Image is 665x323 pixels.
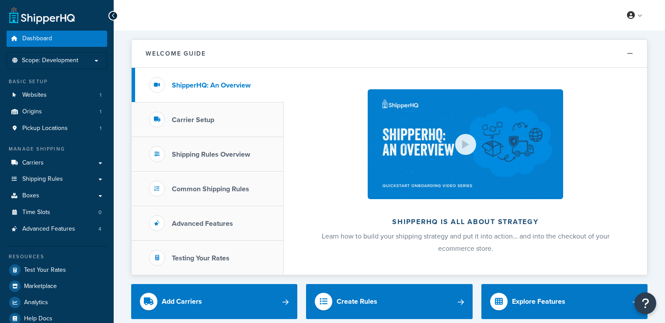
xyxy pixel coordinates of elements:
[7,295,107,310] a: Analytics
[22,192,39,200] span: Boxes
[162,295,202,308] div: Add Carriers
[7,204,107,221] a: Time Slots0
[7,78,107,85] div: Basic Setup
[22,35,52,42] span: Dashboard
[22,209,50,216] span: Time Slots
[337,295,377,308] div: Create Rules
[7,120,107,137] li: Pickup Locations
[7,87,107,103] a: Websites1
[98,225,101,233] span: 4
[22,225,75,233] span: Advanced Features
[7,204,107,221] li: Time Slots
[634,292,656,314] button: Open Resource Center
[7,104,107,120] li: Origins
[100,108,101,116] span: 1
[7,145,107,153] div: Manage Shipping
[172,220,233,228] h3: Advanced Features
[172,151,250,158] h3: Shipping Rules Overview
[481,284,648,319] a: Explore Features
[172,116,214,124] h3: Carrier Setup
[307,218,624,226] h2: ShipperHQ is all about strategy
[7,188,107,204] a: Boxes
[24,283,57,290] span: Marketplace
[512,295,565,308] div: Explore Features
[322,231,609,253] span: Learn how to build your shipping strategy and put it into action… and into the checkout of your e...
[7,31,107,47] a: Dashboard
[146,50,206,57] h2: Welcome Guide
[7,120,107,137] a: Pickup Locations1
[22,125,68,132] span: Pickup Locations
[100,91,101,99] span: 1
[7,155,107,171] a: Carriers
[7,104,107,120] a: Origins1
[131,284,297,319] a: Add Carriers
[172,185,249,193] h3: Common Shipping Rules
[22,91,47,99] span: Websites
[100,125,101,132] span: 1
[7,171,107,187] a: Shipping Rules
[172,81,251,89] h3: ShipperHQ: An Overview
[24,299,48,306] span: Analytics
[22,57,78,64] span: Scope: Development
[7,87,107,103] li: Websites
[7,278,107,294] a: Marketplace
[7,221,107,237] li: Advanced Features
[368,89,563,199] img: ShipperHQ is all about strategy
[7,262,107,278] a: Test Your Rates
[7,221,107,237] a: Advanced Features4
[24,315,52,323] span: Help Docs
[98,209,101,216] span: 0
[132,40,647,68] button: Welcome Guide
[22,108,42,116] span: Origins
[22,176,63,183] span: Shipping Rules
[306,284,472,319] a: Create Rules
[22,159,44,167] span: Carriers
[172,254,230,262] h3: Testing Your Rates
[7,253,107,260] div: Resources
[24,267,66,274] span: Test Your Rates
